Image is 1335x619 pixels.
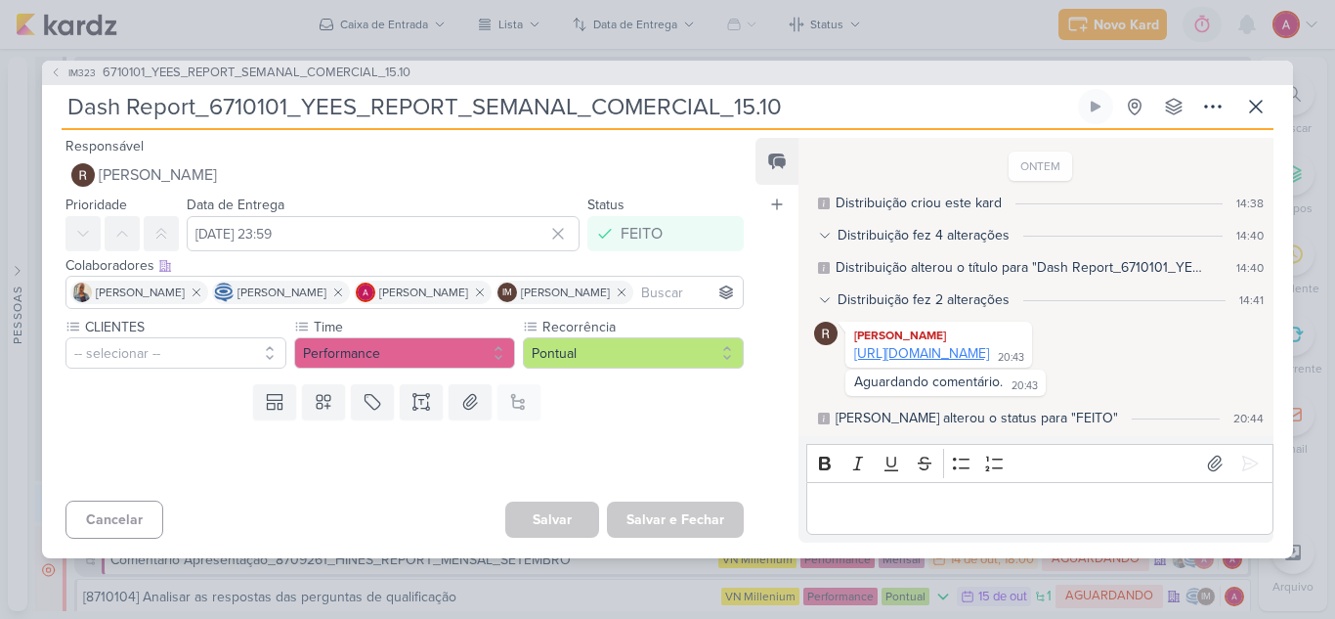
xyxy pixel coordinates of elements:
img: Rafael Dornelles [71,163,95,187]
div: FEITO [621,222,663,245]
div: Distribuição alterou o título para "Dash Report_6710101_YEES_REPORT_SEMANAL_COMERCIAL_15.10" [836,257,1209,278]
label: Prioridade [65,197,127,213]
div: 20:43 [998,350,1024,366]
input: Kard Sem Título [62,89,1074,124]
div: 14:38 [1236,195,1264,212]
div: Editor toolbar [806,444,1273,482]
div: Este log é visível à todos no kard [818,198,830,209]
span: [PERSON_NAME] [379,284,468,301]
label: Recorrência [540,317,744,337]
input: Select a date [187,216,580,251]
label: Data de Entrega [187,197,284,213]
img: Iara Santos [72,283,92,302]
div: 20:44 [1233,410,1264,427]
img: Caroline Traven De Andrade [214,283,234,302]
div: Este log é visível à todos no kard [818,262,830,274]
span: [PERSON_NAME] [521,284,610,301]
img: Alessandra Gomes [356,283,375,302]
div: Colaboradores [65,255,744,276]
label: CLIENTES [83,317,286,337]
button: Pontual [523,337,744,369]
div: Rafael alterou o status para "FEITO" [836,408,1118,428]
div: Este log é visível à todos no kard [818,413,830,424]
div: 14:41 [1239,291,1264,309]
div: Editor editing area: main [806,482,1273,536]
div: Ligar relógio [1088,99,1103,114]
label: Time [312,317,515,337]
span: [PERSON_NAME] [237,284,326,301]
p: IM [502,288,512,298]
span: [PERSON_NAME] [96,284,185,301]
div: Distribuição criou este kard [836,193,1002,213]
span: IM323 [65,66,99,80]
input: Buscar [637,281,739,304]
button: FEITO [587,216,744,251]
button: Cancelar [65,501,163,539]
div: [PERSON_NAME] [849,326,1028,345]
div: Distribuição fez 2 alterações [838,289,1010,310]
img: Rafael Dornelles [814,322,838,345]
a: [URL][DOMAIN_NAME] [854,345,989,362]
div: 14:40 [1236,259,1264,277]
div: 20:43 [1012,378,1038,394]
div: Distribuição fez 4 alterações [838,225,1010,245]
button: [PERSON_NAME] [65,157,744,193]
div: Aguardando comentário. [854,374,1003,390]
div: Isabella Machado Guimarães [497,283,517,302]
label: Status [587,197,624,213]
div: 14:40 [1236,227,1264,244]
button: -- selecionar -- [65,337,286,369]
label: Responsável [65,138,144,155]
button: IM323 6710101_YEES_REPORT_SEMANAL_COMERCIAL_15.10 [50,64,410,83]
span: 6710101_YEES_REPORT_SEMANAL_COMERCIAL_15.10 [103,64,410,83]
button: Performance [294,337,515,369]
span: [PERSON_NAME] [99,163,217,187]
